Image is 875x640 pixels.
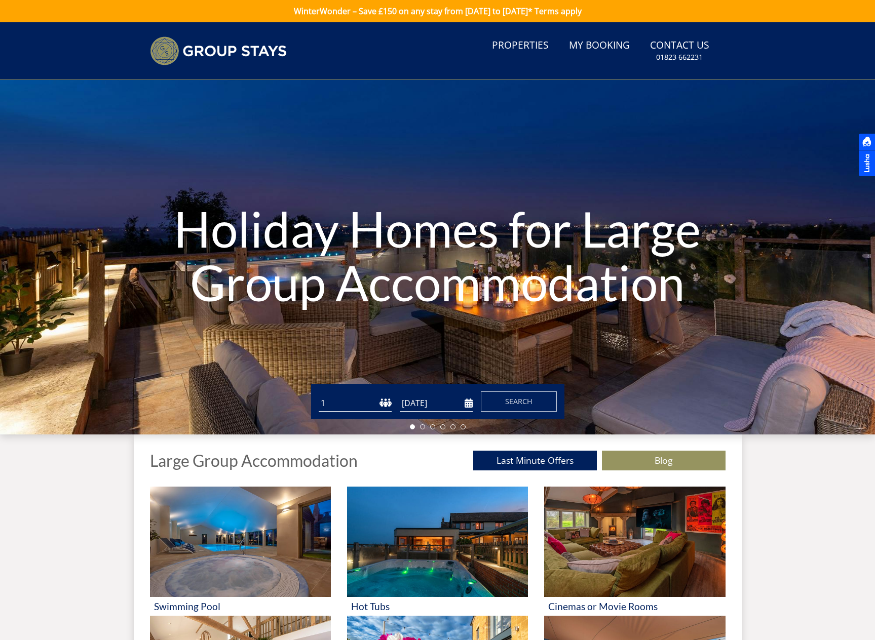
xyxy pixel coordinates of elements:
h3: Swimming Pool [154,601,327,612]
img: 'Cinemas or Movie Rooms' - Large Group Accommodation Holiday Ideas [544,487,725,597]
h1: Large Group Accommodation [150,452,358,469]
img: 'Swimming Pool' - Large Group Accommodation Holiday Ideas [150,487,331,597]
img: 'Hot Tubs' - Large Group Accommodation Holiday Ideas [347,487,528,597]
a: My Booking [565,34,634,57]
span: Search [505,396,532,406]
input: Arrival Date [400,395,473,412]
button: Search [481,391,557,412]
h3: Hot Tubs [351,601,524,612]
small: 01823 662231 [656,52,703,62]
a: 'Swimming Pool' - Large Group Accommodation Holiday Ideas Swimming Pool [150,487,331,616]
a: 'Cinemas or Movie Rooms' - Large Group Accommodation Holiday Ideas Cinemas or Movie Rooms [544,487,725,616]
a: Blog [602,451,726,470]
a: Contact Us01823 662231 [646,34,713,67]
h1: Holiday Homes for Large Group Accommodation [131,182,744,329]
a: 'Hot Tubs' - Large Group Accommodation Holiday Ideas Hot Tubs [347,487,528,616]
a: Properties [488,34,553,57]
a: Last Minute Offers [473,451,597,470]
h3: Cinemas or Movie Rooms [548,601,721,612]
img: Group Stays [150,36,287,65]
